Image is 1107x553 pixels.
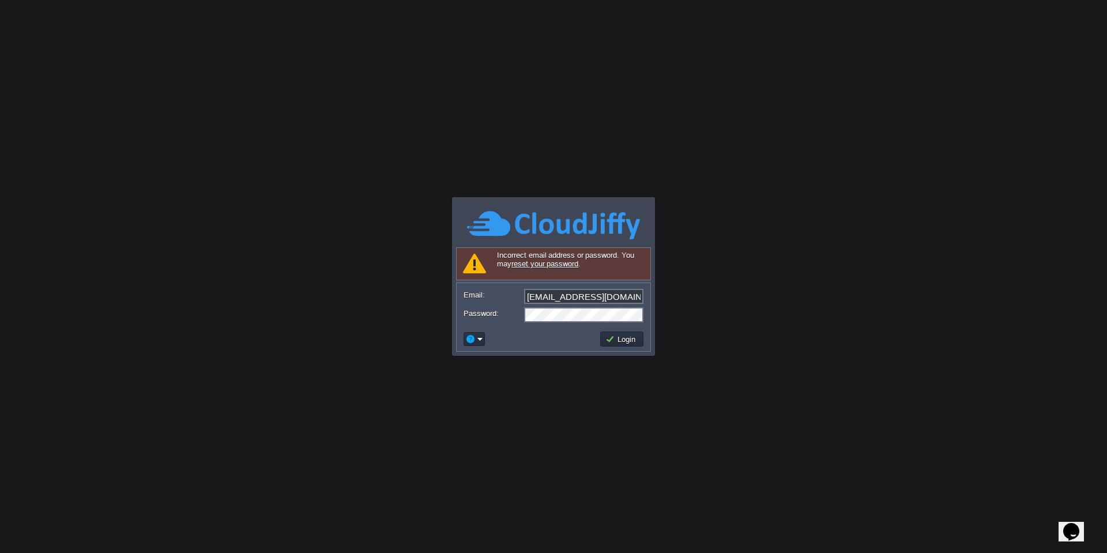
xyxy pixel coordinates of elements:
label: Password: [464,307,523,319]
div: Incorrect email address or password. You may . [456,247,651,280]
button: Login [605,334,639,344]
a: reset your password [511,259,578,268]
iframe: chat widget [1059,507,1095,541]
label: Email: [464,289,523,301]
img: CloudJiffy [467,209,640,241]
